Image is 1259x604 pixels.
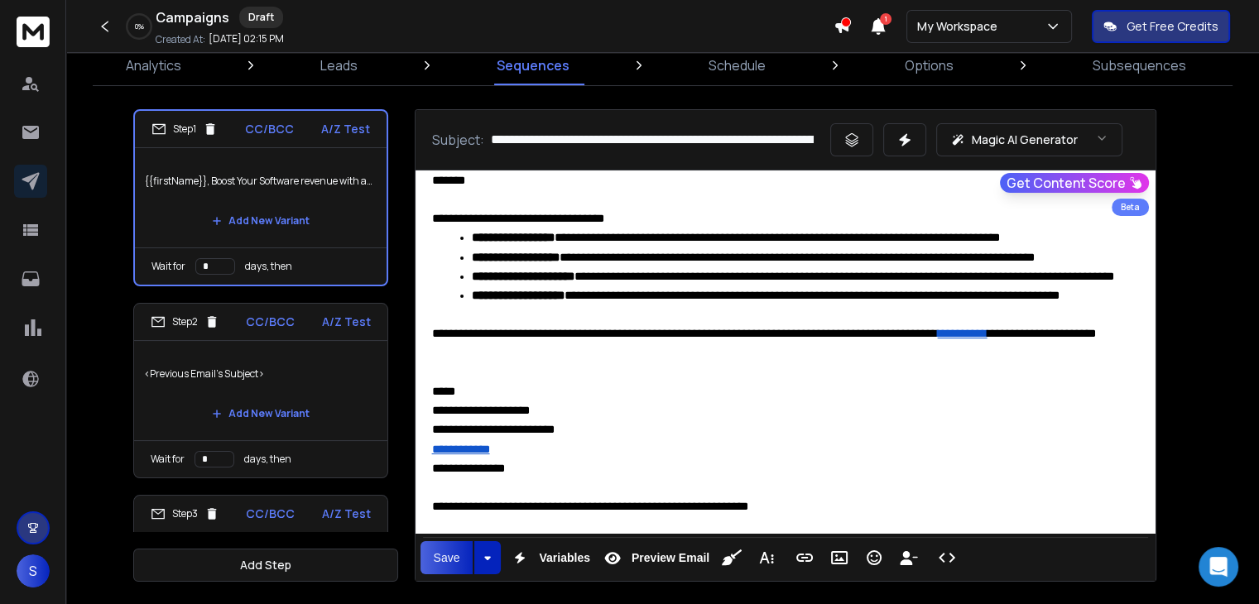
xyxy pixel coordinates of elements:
[1000,173,1149,193] button: Get Content Score
[151,260,185,273] p: Wait for
[244,453,291,466] p: days, then
[1093,55,1186,75] p: Subsequences
[245,121,294,137] p: CC/BCC
[917,18,1004,35] p: My Workspace
[1112,199,1149,216] div: Beta
[209,32,284,46] p: [DATE] 02:15 PM
[895,46,963,85] a: Options
[1083,46,1196,85] a: Subsequences
[789,541,820,574] button: Insert Link (Ctrl+K)
[320,55,358,75] p: Leads
[497,55,569,75] p: Sequences
[709,55,766,75] p: Schedule
[536,551,593,565] span: Variables
[145,158,377,204] p: {{firstName}}, Boost Your Software revenue with an AI Assistant That Converts 24/7
[133,549,398,582] button: Add Step
[322,506,371,522] p: A/Z Test
[936,123,1122,156] button: Magic AI Generator
[135,22,144,31] p: 0 %
[310,46,368,85] a: Leads
[858,541,890,574] button: Emoticons
[628,551,713,565] span: Preview Email
[972,132,1078,148] p: Magic AI Generator
[156,7,229,27] h1: Campaigns
[1199,547,1238,587] div: Open Intercom Messenger
[151,453,185,466] p: Wait for
[151,506,219,521] div: Step 3
[420,541,473,574] button: Save
[1092,10,1230,43] button: Get Free Credits
[245,260,292,273] p: days, then
[126,55,181,75] p: Analytics
[246,314,295,330] p: CC/BCC
[144,351,377,397] p: <Previous Email's Subject>
[199,397,323,430] button: Add New Variant
[880,13,891,25] span: 1
[824,541,855,574] button: Insert Image (Ctrl+P)
[17,554,50,587] button: S
[716,541,747,574] button: Clean HTML
[1127,18,1218,35] p: Get Free Credits
[322,314,371,330] p: A/Z Test
[699,46,776,85] a: Schedule
[432,130,484,150] p: Subject:
[487,46,579,85] a: Sequences
[504,541,593,574] button: Variables
[133,109,388,286] li: Step1CC/BCCA/Z Test{{firstName}}, Boost Your Software revenue with an AI Assistant That Converts ...
[246,506,295,522] p: CC/BCC
[116,46,191,85] a: Analytics
[151,314,219,329] div: Step 2
[156,33,205,46] p: Created At:
[239,7,283,28] div: Draft
[893,541,925,574] button: Insert Unsubscribe Link
[597,541,713,574] button: Preview Email
[151,122,218,137] div: Step 1
[321,121,370,137] p: A/Z Test
[133,303,388,478] li: Step2CC/BCCA/Z Test<Previous Email's Subject>Add New VariantWait fordays, then
[199,204,323,237] button: Add New Variant
[905,55,954,75] p: Options
[931,541,963,574] button: Code View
